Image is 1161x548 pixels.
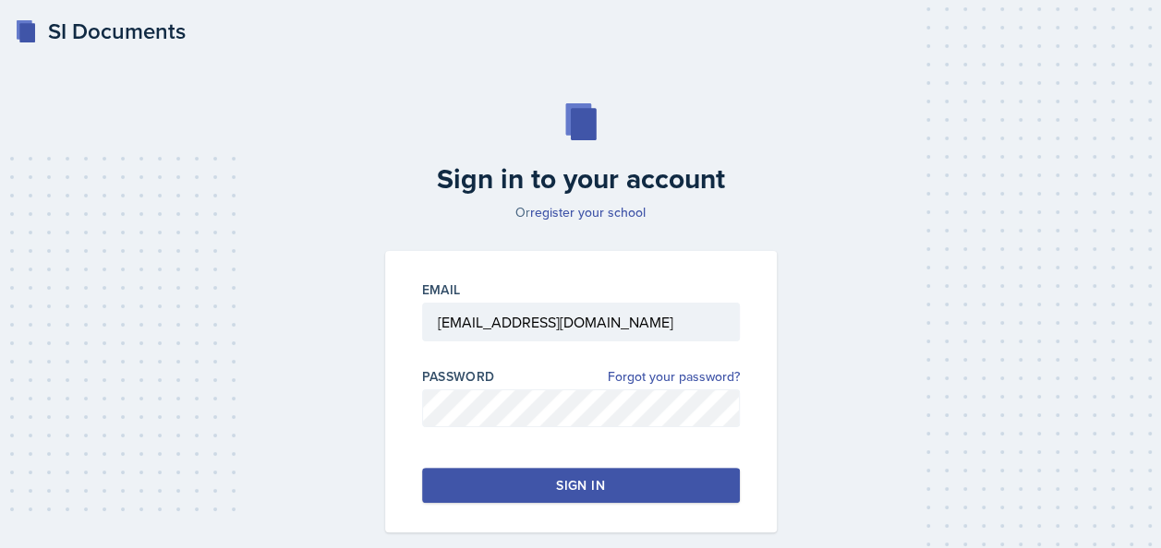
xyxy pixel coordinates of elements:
p: Or [374,203,788,221]
input: Email [422,303,740,341]
div: Sign in [556,476,604,494]
label: Password [422,367,495,386]
h2: Sign in to your account [374,162,788,196]
a: Forgot your password? [608,367,740,387]
a: SI Documents [15,15,186,48]
a: register your school [530,203,646,221]
button: Sign in [422,468,740,503]
label: Email [422,280,461,299]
